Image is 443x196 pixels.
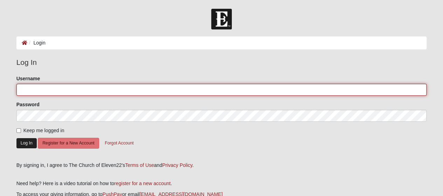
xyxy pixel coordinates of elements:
label: Password [16,101,40,108]
button: Register for a New Account [38,138,99,149]
a: Privacy Policy [162,162,192,168]
a: Terms of Use [125,162,154,168]
button: Forgot Account [100,138,138,149]
img: Church of Eleven22 Logo [211,9,232,29]
span: Keep me logged in [23,128,64,133]
a: register for a new account [114,181,171,186]
legend: Log In [16,57,427,68]
div: By signing in, I agree to The Church of Eleven22's and . [16,162,427,169]
button: Log In [16,138,37,148]
input: Keep me logged in [16,128,21,133]
li: Login [27,39,46,47]
p: Need help? Here is a video tutorial on how to . [16,180,427,187]
label: Username [16,75,40,82]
